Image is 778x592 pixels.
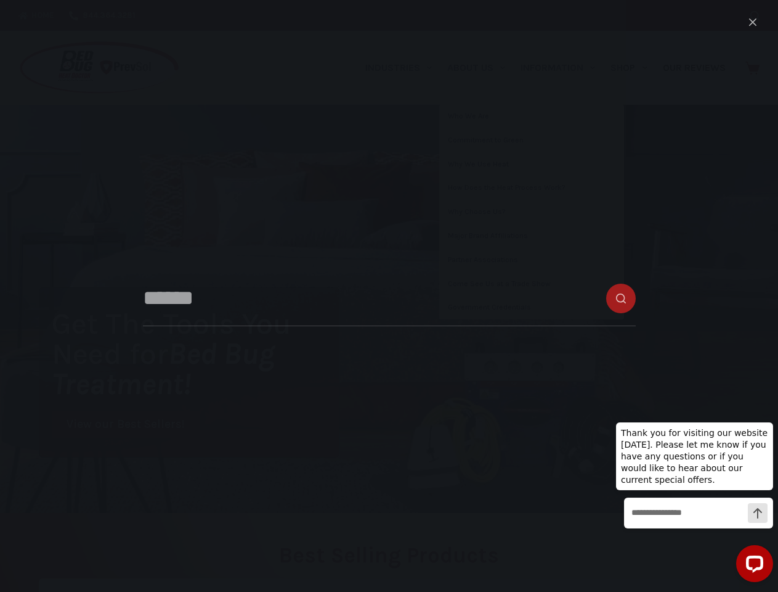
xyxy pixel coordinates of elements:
[439,224,624,248] a: Major Brand Affiliations
[439,176,624,200] a: How Does the Heat Process Work?
[603,31,655,105] a: Shop
[52,336,275,401] i: Bed Bug Treatment!
[67,419,185,430] span: View our Best Sellers!
[513,31,603,105] a: Information
[39,545,739,566] h2: Best Selling Products
[439,153,624,176] a: Why We Use Heat
[439,273,624,296] a: Come See Us at a Trade Show
[439,296,624,319] a: Government Credentials
[439,105,624,128] a: Who We Are
[357,31,733,105] nav: Primary
[357,31,439,105] a: Industries
[750,11,760,20] button: Search
[439,200,624,224] a: Why Choose Us?
[439,129,624,152] a: Commitment to Green
[52,308,339,399] h1: Get The Tools You Need for
[655,31,733,105] a: Our Reviews
[439,249,624,272] a: Partner Associations
[52,411,200,438] a: View our Best Sellers!
[18,41,180,96] img: Prevsol/Bed Bug Heat Doctor
[606,411,778,592] iframe: LiveChat chat widget
[439,31,513,105] a: About Us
